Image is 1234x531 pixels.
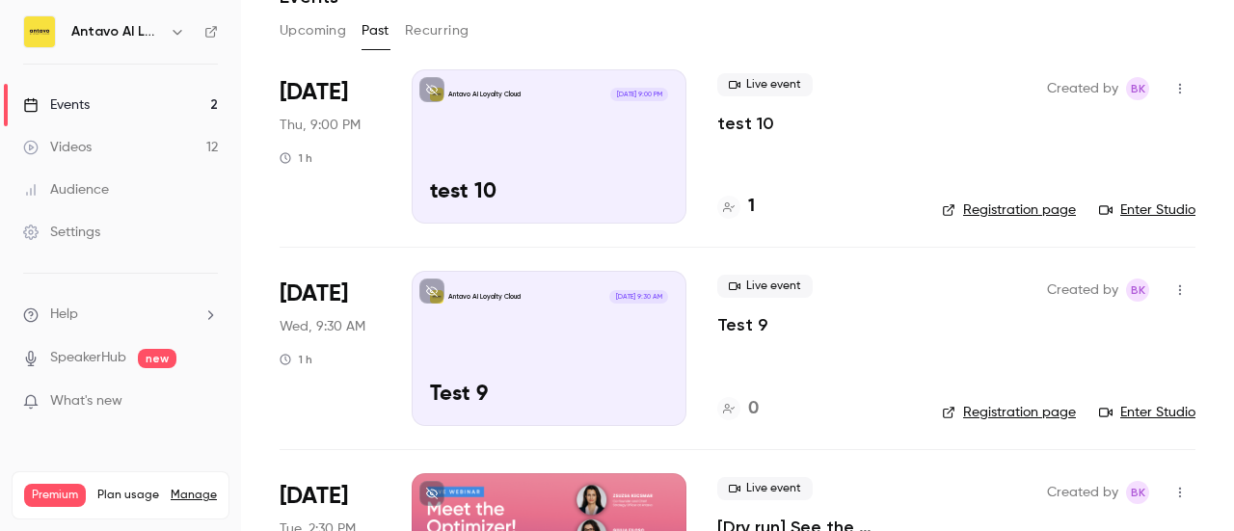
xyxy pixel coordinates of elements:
[1131,77,1145,100] span: BK
[1047,279,1118,302] span: Created by
[717,194,755,220] a: 1
[280,271,381,425] div: Sep 17 Wed, 9:30 AM (Europe/Budapest)
[280,352,312,367] div: 1 h
[24,484,86,507] span: Premium
[717,396,759,422] a: 0
[1099,403,1195,422] a: Enter Studio
[23,138,92,157] div: Videos
[1047,481,1118,504] span: Created by
[717,313,767,336] a: Test 9
[942,403,1076,422] a: Registration page
[448,292,521,302] p: Antavo AI Loyalty Cloud
[717,73,813,96] span: Live event
[23,95,90,115] div: Events
[748,194,755,220] h4: 1
[610,88,667,101] span: [DATE] 9:00 PM
[1131,279,1145,302] span: BK
[280,69,381,224] div: Sep 18 Thu, 9:00 PM (Europe/Budapest)
[1126,481,1149,504] span: Barbara Kekes Szabo
[717,477,813,500] span: Live event
[412,69,686,224] a: test 10Antavo AI Loyalty Cloud[DATE] 9:00 PMtest 10
[942,200,1076,220] a: Registration page
[71,22,162,41] h6: Antavo AI Loyalty Cloud
[23,223,100,242] div: Settings
[430,180,668,205] p: test 10
[50,348,126,368] a: SpeakerHub
[1126,77,1149,100] span: Barbara Kekes Szabo
[1126,279,1149,302] span: Barbara Kekes Szabo
[280,317,365,336] span: Wed, 9:30 AM
[717,112,774,135] a: test 10
[23,180,109,199] div: Audience
[171,488,217,503] a: Manage
[609,290,667,304] span: [DATE] 9:30 AM
[280,279,348,309] span: [DATE]
[280,481,348,512] span: [DATE]
[195,393,218,411] iframe: Noticeable Trigger
[24,16,55,47] img: Antavo AI Loyalty Cloud
[97,488,159,503] span: Plan usage
[405,15,469,46] button: Recurring
[748,396,759,422] h4: 0
[280,15,346,46] button: Upcoming
[50,391,122,412] span: What's new
[1099,200,1195,220] a: Enter Studio
[412,271,686,425] a: Test 9Antavo AI Loyalty Cloud[DATE] 9:30 AMTest 9
[448,90,521,99] p: Antavo AI Loyalty Cloud
[280,150,312,166] div: 1 h
[1047,77,1118,100] span: Created by
[280,116,361,135] span: Thu, 9:00 PM
[50,305,78,325] span: Help
[1131,481,1145,504] span: BK
[717,275,813,298] span: Live event
[23,305,218,325] li: help-dropdown-opener
[280,77,348,108] span: [DATE]
[430,383,668,408] p: Test 9
[362,15,389,46] button: Past
[138,349,176,368] span: new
